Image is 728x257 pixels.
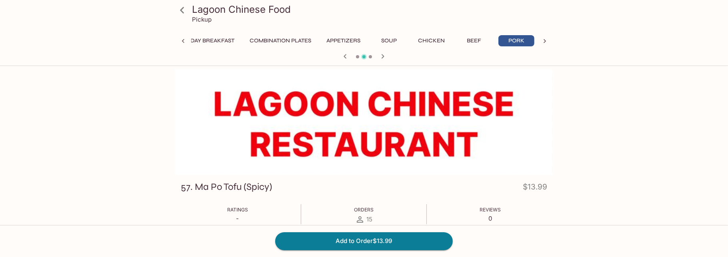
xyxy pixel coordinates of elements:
[181,181,272,193] h3: 57. Ma Po Tofu (Spicy)
[354,207,374,213] span: Orders
[480,215,501,222] p: 0
[366,215,372,223] span: 15
[175,69,553,175] div: 57. Ma Po Tofu (Spicy)
[227,215,248,222] p: -
[227,207,248,213] span: Ratings
[275,232,453,250] button: Add to Order$13.99
[192,3,550,16] h3: Lagoon Chinese Food
[414,35,450,46] button: Chicken
[175,35,239,46] button: All Day Breakfast
[371,35,407,46] button: Soup
[480,207,501,213] span: Reviews
[498,35,534,46] button: Pork
[245,35,316,46] button: Combination Plates
[322,35,365,46] button: Appetizers
[192,16,212,23] p: Pickup
[523,181,547,196] h4: $13.99
[456,35,492,46] button: Beef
